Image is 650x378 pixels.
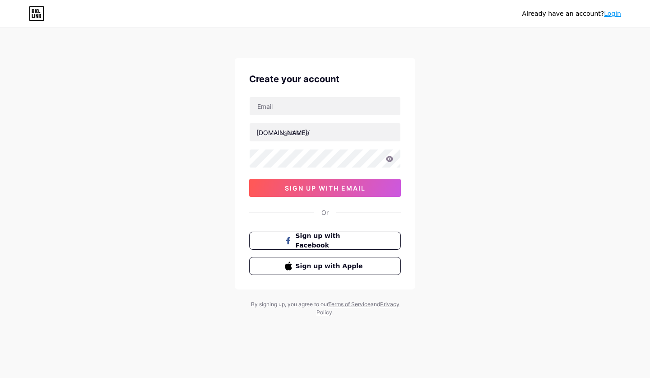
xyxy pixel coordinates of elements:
[250,123,400,141] input: username
[248,300,402,317] div: By signing up, you agree to our and .
[604,10,621,17] a: Login
[250,97,400,115] input: Email
[285,184,366,192] span: sign up with email
[249,72,401,86] div: Create your account
[249,179,401,197] button: sign up with email
[249,232,401,250] button: Sign up with Facebook
[296,231,366,250] span: Sign up with Facebook
[249,257,401,275] button: Sign up with Apple
[522,9,621,19] div: Already have an account?
[321,208,329,217] div: Or
[296,261,366,271] span: Sign up with Apple
[256,128,310,137] div: [DOMAIN_NAME]/
[328,301,371,308] a: Terms of Service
